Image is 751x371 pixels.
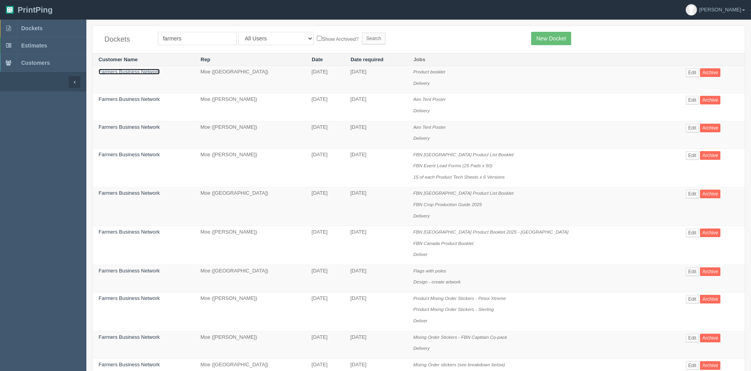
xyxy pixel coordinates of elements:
[99,69,160,75] a: Farmers Business Network
[344,331,407,358] td: [DATE]
[413,97,446,102] i: Aim Tent Poster
[413,124,446,130] i: Aim Tent Poster
[413,69,445,74] i: Product booklet
[195,292,306,331] td: Moe ([PERSON_NAME])
[306,265,345,292] td: [DATE]
[344,226,407,265] td: [DATE]
[413,345,430,351] i: Delivery
[99,362,160,367] a: Farmers Business Network
[700,96,720,104] a: Archive
[362,33,386,44] input: Search
[531,32,571,45] a: New Docket
[413,80,430,86] i: Delivery
[413,241,473,246] i: FBN Canada Product Booklet
[686,361,699,370] a: Edit
[306,331,345,358] td: [DATE]
[195,265,306,292] td: Moe ([GEOGRAPHIC_DATA])
[104,36,146,44] h4: Dockets
[344,187,407,226] td: [DATE]
[21,60,50,66] span: Customers
[413,229,568,234] i: FBN [GEOGRAPHIC_DATA] Product Booklet 2025 - [GEOGRAPHIC_DATA]
[306,121,345,148] td: [DATE]
[99,124,160,130] a: Farmers Business Network
[413,279,461,284] i: Design - create artwork
[312,57,323,62] a: Date
[686,96,699,104] a: Edit
[201,57,210,62] a: Rep
[413,307,494,312] i: Product Mixing Order Stickers - Sterling
[686,151,699,160] a: Edit
[317,34,358,43] label: Show Archived?
[686,334,699,342] a: Edit
[351,57,384,62] a: Date required
[686,124,699,132] a: Edit
[306,292,345,331] td: [DATE]
[21,25,42,31] span: Dockets
[99,190,160,196] a: Farmers Business Network
[306,226,345,265] td: [DATE]
[700,228,720,237] a: Archive
[344,66,407,93] td: [DATE]
[700,124,720,132] a: Archive
[6,6,14,14] img: logo-3e63b451c926e2ac314895c53de4908e5d424f24456219fb08d385ab2e579770.png
[700,68,720,77] a: Archive
[686,4,697,15] img: avatar_default-7531ab5dedf162e01f1e0bb0964e6a185e93c5c22dfe317fb01d7f8cd2b1632c.jpg
[700,334,720,342] a: Archive
[413,190,513,196] i: FBN [GEOGRAPHIC_DATA] Product List Booklet
[99,152,160,157] a: Farmers Business Network
[413,334,507,340] i: Mixing Order Stickers - FBN Capttain Co-pack
[306,187,345,226] td: [DATE]
[306,66,345,93] td: [DATE]
[700,151,720,160] a: Archive
[344,148,407,187] td: [DATE]
[99,295,160,301] a: Farmers Business Network
[195,148,306,187] td: Moe ([PERSON_NAME])
[306,93,345,121] td: [DATE]
[306,148,345,187] td: [DATE]
[195,93,306,121] td: Moe ([PERSON_NAME])
[686,267,699,276] a: Edit
[686,190,699,198] a: Edit
[195,121,306,148] td: Moe ([PERSON_NAME])
[413,252,428,257] i: Deliver
[700,361,720,370] a: Archive
[700,190,720,198] a: Archive
[413,163,492,168] i: FBN Event Lead Forms (25 Pads x 50)
[344,265,407,292] td: [DATE]
[158,32,237,45] input: Customer Name
[413,174,505,179] i: 15 of each Product Tech Sheets x 6 Versions
[195,187,306,226] td: Moe ([GEOGRAPHIC_DATA])
[195,331,306,358] td: Moe ([PERSON_NAME])
[700,267,720,276] a: Archive
[344,292,407,331] td: [DATE]
[413,268,446,273] i: Flags with poles
[99,334,160,340] a: Farmers Business Network
[686,295,699,303] a: Edit
[413,202,482,207] i: FBN Crop Production Guide 2025
[344,93,407,121] td: [DATE]
[413,362,505,367] i: Mixing Order stickers (see breakdown below)
[407,53,680,66] th: Jobs
[99,229,160,235] a: Farmers Business Network
[344,121,407,148] td: [DATE]
[21,42,47,49] span: Estimates
[413,318,428,323] i: Deliver
[413,213,430,218] i: Delivery
[413,296,506,301] i: Product Mixing Order Stickers - Pinox Xtreme
[195,66,306,93] td: Moe ([GEOGRAPHIC_DATA])
[99,57,138,62] a: Customer Name
[317,36,322,41] input: Show Archived?
[413,135,430,141] i: Delivery
[99,96,160,102] a: Farmers Business Network
[700,295,720,303] a: Archive
[413,152,513,157] i: FBN [GEOGRAPHIC_DATA] Product List Booklet
[99,268,160,274] a: Farmers Business Network
[686,68,699,77] a: Edit
[413,108,430,113] i: Delivery
[195,226,306,265] td: Moe ([PERSON_NAME])
[686,228,699,237] a: Edit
